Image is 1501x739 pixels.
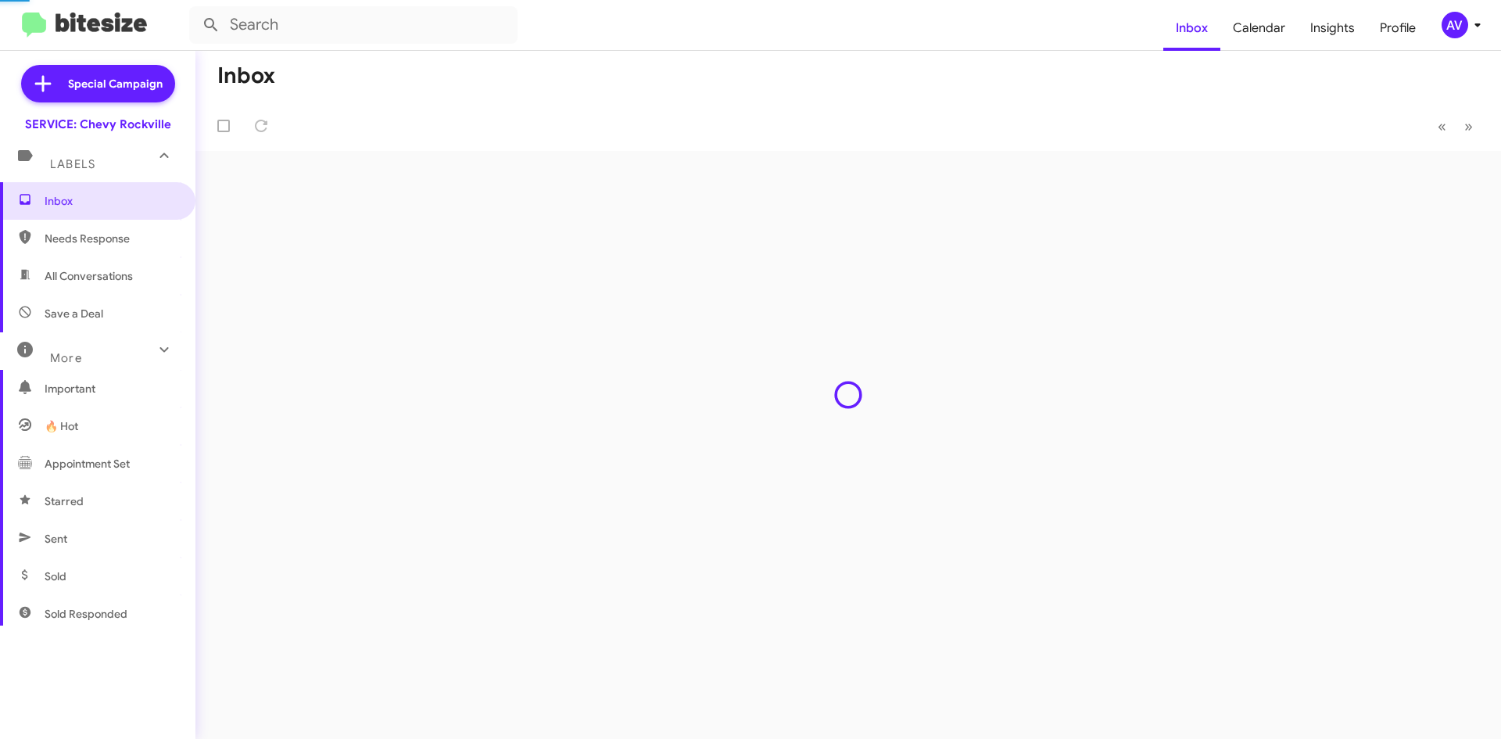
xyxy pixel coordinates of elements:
[45,606,127,622] span: Sold Responded
[45,381,177,396] span: Important
[1220,5,1298,51] a: Calendar
[1298,5,1367,51] a: Insights
[189,6,518,44] input: Search
[45,231,177,246] span: Needs Response
[1429,110,1482,142] nav: Page navigation example
[50,351,82,365] span: More
[45,569,66,584] span: Sold
[1428,12,1484,38] button: AV
[1438,117,1446,136] span: «
[45,493,84,509] span: Starred
[1464,117,1473,136] span: »
[1163,5,1220,51] a: Inbox
[217,63,275,88] h1: Inbox
[45,531,67,547] span: Sent
[68,76,163,91] span: Special Campaign
[25,117,171,132] div: SERVICE: Chevy Rockville
[45,268,133,284] span: All Conversations
[1428,110,1456,142] button: Previous
[45,456,130,472] span: Appointment Set
[1367,5,1428,51] a: Profile
[45,306,103,321] span: Save a Deal
[21,65,175,102] a: Special Campaign
[1442,12,1468,38] div: AV
[1455,110,1482,142] button: Next
[45,193,177,209] span: Inbox
[50,157,95,171] span: Labels
[45,418,78,434] span: 🔥 Hot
